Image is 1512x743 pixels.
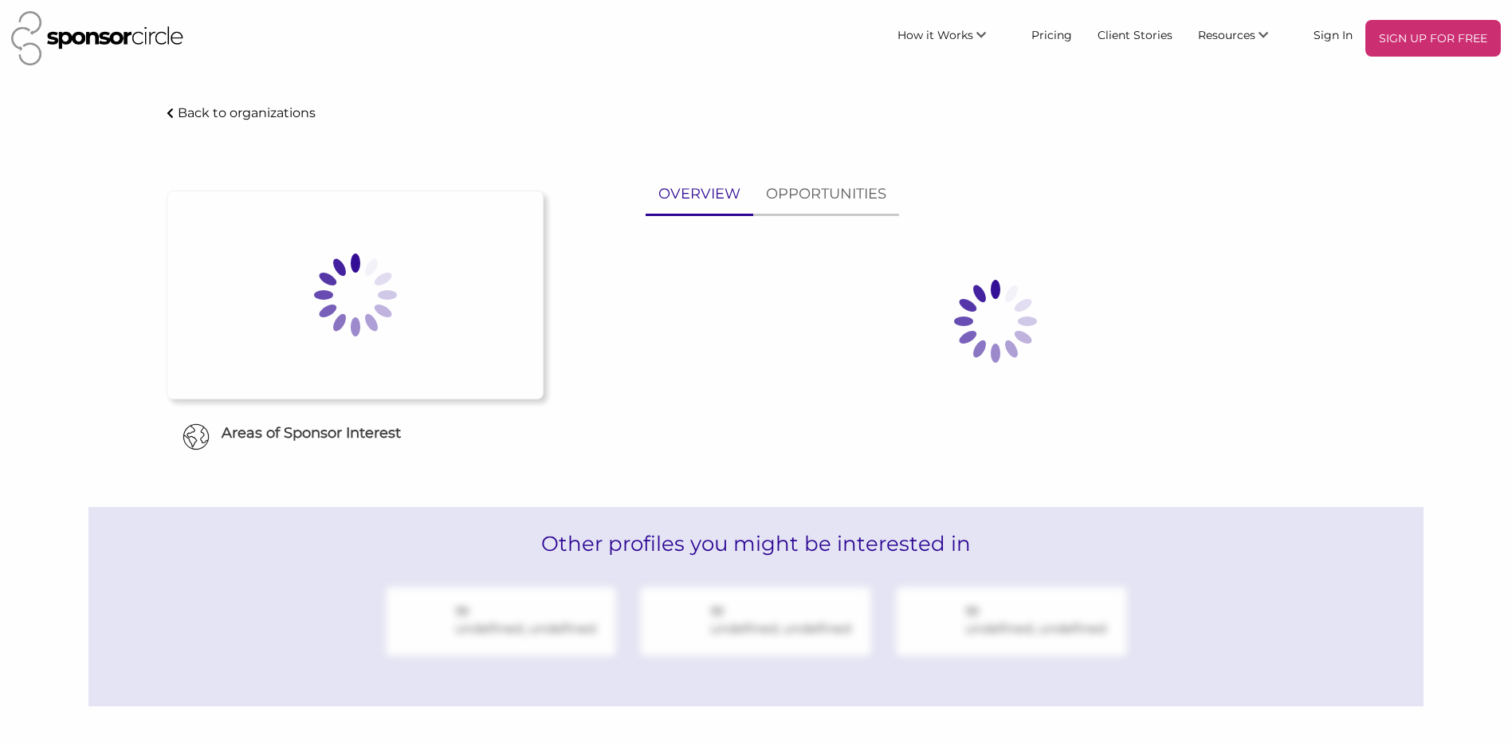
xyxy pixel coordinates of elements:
a: Sign In [1301,20,1365,49]
h2: Other profiles you might be interested in [88,507,1424,580]
h6: Areas of Sponsor Interest [155,423,556,443]
li: How it Works [885,20,1019,57]
p: Back to organizations [178,105,316,120]
p: OPPORTUNITIES [766,183,886,206]
p: OVERVIEW [658,183,740,206]
img: Loading spinner [276,215,435,375]
li: Resources [1185,20,1301,57]
img: Loading spinner [916,242,1075,401]
a: Pricing [1019,20,1085,49]
img: Sponsor Circle Logo [11,11,183,65]
span: How it Works [897,28,973,42]
img: Globe Icon [183,423,210,450]
span: Resources [1198,28,1255,42]
p: SIGN UP FOR FREE [1372,26,1494,50]
a: Client Stories [1085,20,1185,49]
